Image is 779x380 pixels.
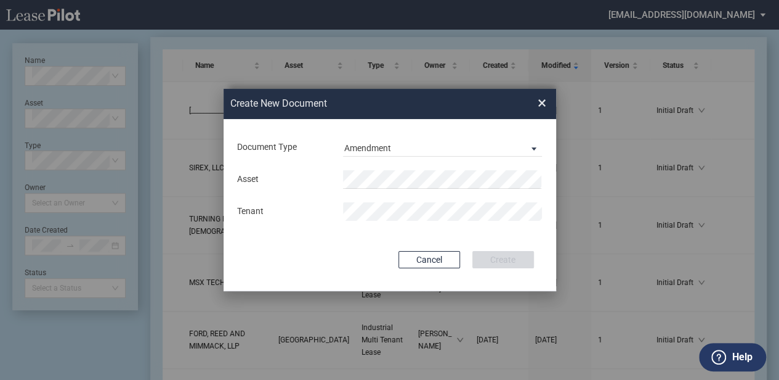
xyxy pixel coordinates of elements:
div: Asset [230,173,336,186]
md-select: Document Type: Amendment [343,138,542,157]
div: Amendment [344,143,391,153]
span: × [538,94,546,114]
h2: Create New Document [230,97,494,110]
button: Create [472,251,534,268]
label: Help [732,349,752,365]
button: Cancel [398,251,460,268]
div: Document Type [230,141,336,154]
div: Tenant [230,205,336,218]
md-dialog: Create New ... [224,89,556,291]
